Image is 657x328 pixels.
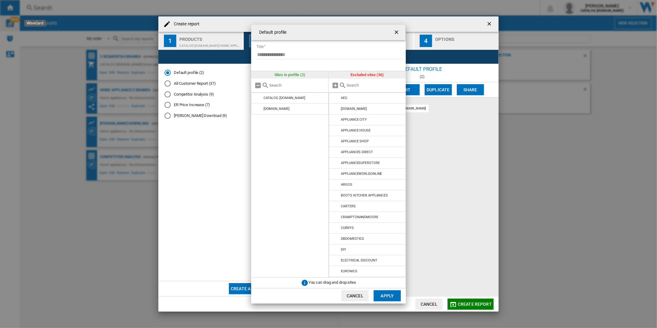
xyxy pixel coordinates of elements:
div: APPLIANCES DIRECT [341,150,373,154]
div: Excluded sites (36) [329,71,406,79]
div: ARGOS [341,183,352,187]
div: Sites in profile (2) [251,71,328,79]
div: EURONICS [341,269,357,273]
div: ELECTRICAL DISCOUNT [341,258,377,262]
md-icon: Remove all [254,82,262,89]
div: AEG [341,96,347,100]
md-icon: Add all [332,82,339,89]
div: APPLIANCE HOUSE [341,128,371,132]
ng-md-icon: getI18NText('BUTTONS.CLOSE_DIALOG') [393,29,401,37]
div: CARTERS [341,204,355,208]
div: APPLIANCEWORLDONLINE [341,172,382,176]
div: DBDOMESTICS [341,237,364,241]
div: DIY [341,248,346,252]
div: APPLIANCE CITY [341,118,367,122]
span: You can drag and drop sites [308,280,356,285]
button: getI18NText('BUTTONS.CLOSE_DIALOG') [391,26,403,39]
div: [DOMAIN_NAME] [264,107,290,111]
div: CRAMPTONANDMOORE [341,215,378,219]
div: [DOMAIN_NAME] [341,107,367,111]
div: CATALOG [DOMAIN_NAME] [264,96,305,100]
button: Cancel [341,290,369,301]
button: Apply [374,290,401,301]
div: BOOTS KITCHEN APPLIANCES [341,193,388,197]
input: Search [269,83,325,88]
div: APPLIANCE SHOP [341,139,369,143]
h4: Default profile [256,29,287,36]
input: Search [347,83,403,88]
div: CURRYS [341,226,354,230]
div: APPLIANCESUPERSTORE [341,161,380,165]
